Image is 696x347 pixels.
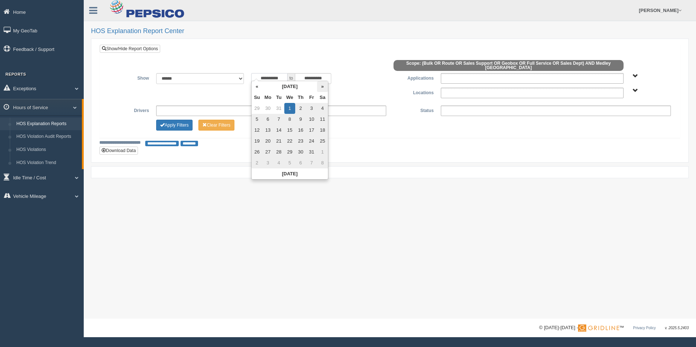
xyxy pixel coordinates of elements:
th: Th [295,92,306,103]
td: 18 [317,125,328,136]
td: 30 [262,103,273,114]
a: Privacy Policy [633,326,656,330]
th: [DATE] [262,81,317,92]
td: 8 [284,114,295,125]
td: 2 [295,103,306,114]
td: 27 [262,147,273,157]
td: 14 [273,125,284,136]
td: 31 [273,103,284,114]
td: 8 [317,157,328,168]
span: v. 2025.5.2403 [665,326,689,330]
h2: HOS Explanation Report Center [91,28,689,35]
td: 12 [252,125,262,136]
a: Show/Hide Report Options [100,45,160,53]
td: 24 [306,136,317,147]
td: 19 [252,136,262,147]
th: [DATE] [252,168,328,179]
td: 11 [317,114,328,125]
label: Status [390,105,437,114]
th: Su [252,92,262,103]
td: 31 [306,147,317,157]
td: 28 [273,147,284,157]
label: Show [105,73,153,82]
td: 5 [252,114,262,125]
th: Tu [273,92,284,103]
td: 15 [284,125,295,136]
td: 4 [273,157,284,168]
a: HOS Violation Audit Reports [13,130,82,143]
td: 10 [306,114,317,125]
th: « [252,81,262,92]
img: Gridline [578,324,619,332]
th: Mo [262,92,273,103]
td: 20 [262,136,273,147]
td: 30 [295,147,306,157]
span: Scope: (Bulk OR Route OR Sales Support OR Geobox OR Full Service OR Sales Dept) AND Medley [GEOGR... [394,60,624,71]
th: Fr [306,92,317,103]
td: 22 [284,136,295,147]
td: 3 [306,103,317,114]
td: 25 [317,136,328,147]
td: 6 [262,114,273,125]
button: Change Filter Options [156,120,193,131]
td: 3 [262,157,273,168]
span: to [288,73,295,84]
label: Applications [390,73,437,82]
td: 6 [295,157,306,168]
div: © [DATE]-[DATE] - ™ [539,324,689,332]
th: We [284,92,295,103]
td: 29 [252,103,262,114]
td: 16 [295,125,306,136]
td: 17 [306,125,317,136]
th: Sa [317,92,328,103]
td: 1 [284,103,295,114]
td: 4 [317,103,328,114]
button: Change Filter Options [198,120,234,131]
td: 7 [273,114,284,125]
td: 7 [306,157,317,168]
td: 9 [295,114,306,125]
td: 5 [284,157,295,168]
label: Locations [390,88,437,96]
a: HOS Explanation Reports [13,117,82,131]
a: HOS Violation Trend [13,156,82,169]
a: HOS Violations [13,143,82,156]
td: 13 [262,125,273,136]
label: Drivers [105,105,153,114]
button: Download Data [99,147,138,155]
th: » [317,81,328,92]
td: 2 [252,157,262,168]
td: 23 [295,136,306,147]
td: 26 [252,147,262,157]
td: 21 [273,136,284,147]
td: 1 [317,147,328,157]
td: 29 [284,147,295,157]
